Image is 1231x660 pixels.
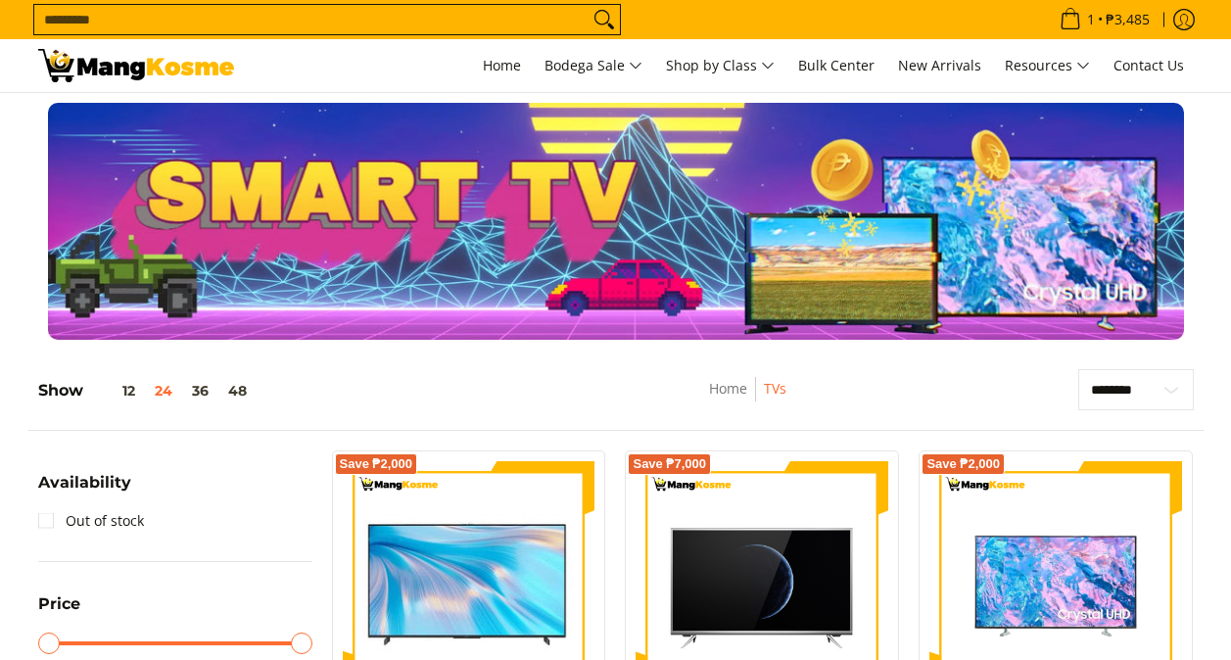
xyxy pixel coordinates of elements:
[709,379,747,398] a: Home
[145,383,182,399] button: 24
[598,377,897,421] nav: Breadcrumbs
[1084,13,1098,26] span: 1
[38,49,234,82] img: TVs - Premium Television Brands l Mang Kosme
[544,54,642,78] span: Bodega Sale
[535,39,652,92] a: Bodega Sale
[83,383,145,399] button: 12
[38,475,131,505] summary: Open
[38,381,257,401] h5: Show
[898,56,981,74] span: New Arrivals
[788,39,884,92] a: Bulk Center
[888,39,991,92] a: New Arrivals
[38,596,80,612] span: Price
[38,475,131,491] span: Availability
[1005,54,1090,78] span: Resources
[633,458,706,470] span: Save ₱7,000
[1113,56,1184,74] span: Contact Us
[483,56,521,74] span: Home
[38,596,80,627] summary: Open
[473,39,531,92] a: Home
[1054,9,1156,30] span: •
[995,39,1100,92] a: Resources
[589,5,620,34] button: Search
[1104,39,1194,92] a: Contact Us
[798,56,875,74] span: Bulk Center
[764,379,786,398] a: TVs
[340,458,413,470] span: Save ₱2,000
[182,383,218,399] button: 36
[1103,13,1153,26] span: ₱3,485
[666,54,775,78] span: Shop by Class
[926,458,1000,470] span: Save ₱2,000
[254,39,1194,92] nav: Main Menu
[218,383,257,399] button: 48
[38,505,144,537] a: Out of stock
[656,39,784,92] a: Shop by Class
